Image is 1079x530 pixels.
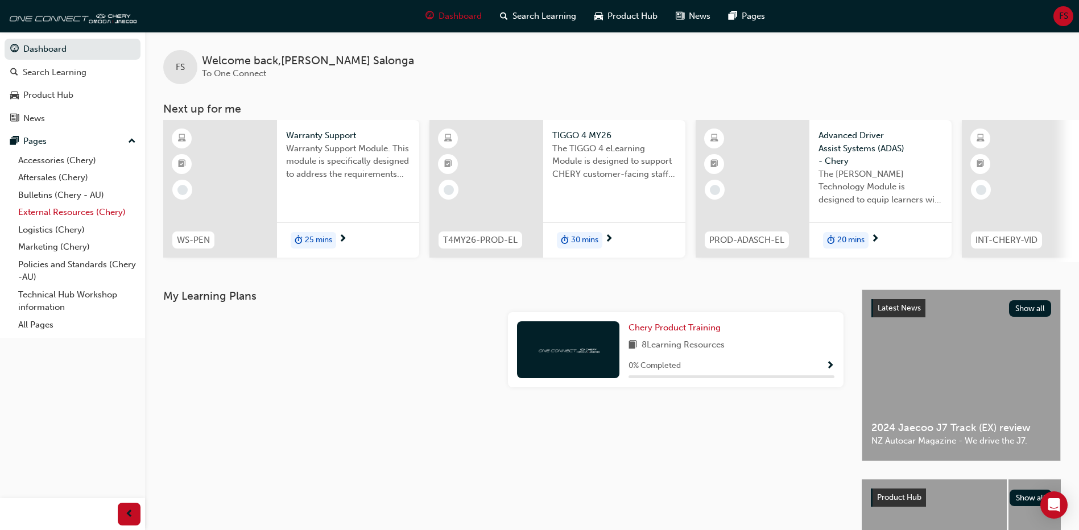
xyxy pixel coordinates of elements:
[444,131,452,146] span: learningResourceType_ELEARNING-icon
[607,10,658,23] span: Product Hub
[295,233,303,248] span: duration-icon
[871,234,879,245] span: next-icon
[594,9,603,23] span: car-icon
[5,39,140,60] a: Dashboard
[977,157,985,172] span: booktick-icon
[425,9,434,23] span: guage-icon
[10,68,18,78] span: search-icon
[5,85,140,106] a: Product Hub
[178,157,186,172] span: booktick-icon
[818,129,942,168] span: Advanced Driver Assist Systems (ADAS) - Chery
[443,234,518,247] span: T4MY26-PROD-EL
[512,10,576,23] span: Search Learning
[10,136,19,147] span: pages-icon
[1059,10,1068,23] span: FS
[5,131,140,152] button: Pages
[439,10,482,23] span: Dashboard
[561,233,569,248] span: duration-icon
[23,135,47,148] div: Pages
[14,238,140,256] a: Marketing (Chery)
[125,507,134,521] span: prev-icon
[5,62,140,83] a: Search Learning
[585,5,667,28] a: car-iconProduct Hub
[429,120,685,258] a: T4MY26-PROD-ELTIGGO 4 MY26The TIGGO 4 eLearning Module is designed to support CHERY customer-faci...
[667,5,720,28] a: news-iconNews
[552,129,676,142] span: TIGGO 4 MY26
[1053,6,1073,26] button: FS
[202,68,266,78] span: To One Connect
[416,5,491,28] a: guage-iconDashboard
[178,131,186,146] span: learningResourceType_ELEARNING-icon
[742,10,765,23] span: Pages
[629,359,681,372] span: 0 % Completed
[975,234,1037,247] span: INT-CHERY-VID
[23,66,86,79] div: Search Learning
[500,9,508,23] span: search-icon
[163,289,844,303] h3: My Learning Plans
[605,234,613,245] span: next-icon
[14,169,140,187] a: Aftersales (Chery)
[14,152,140,169] a: Accessories (Chery)
[6,5,137,27] img: oneconnect
[552,142,676,181] span: The TIGGO 4 eLearning Module is designed to support CHERY customer-facing staff with the product ...
[1010,490,1052,506] button: Show all
[1009,300,1052,317] button: Show all
[826,361,834,371] span: Show Progress
[696,120,952,258] a: PROD-ADASCH-ELAdvanced Driver Assist Systems (ADAS) - CheryThe [PERSON_NAME] Technology Module is...
[177,185,188,195] span: learningRecordVerb_NONE-icon
[871,421,1051,434] span: 2024 Jaecoo J7 Track (EX) review
[338,234,347,245] span: next-icon
[5,36,140,131] button: DashboardSearch LearningProduct HubNews
[837,234,865,247] span: 20 mins
[629,321,725,334] a: Chery Product Training
[177,234,210,247] span: WS-PEN
[14,221,140,239] a: Logistics (Chery)
[1040,491,1068,519] div: Open Intercom Messenger
[710,185,720,195] span: learningRecordVerb_NONE-icon
[537,344,600,355] img: oneconnect
[305,234,332,247] span: 25 mins
[629,322,721,333] span: Chery Product Training
[176,61,185,74] span: FS
[286,142,410,181] span: Warranty Support Module. This module is specifically designed to address the requirements and pro...
[23,89,73,102] div: Product Hub
[128,134,136,149] span: up-icon
[571,234,598,247] span: 30 mins
[871,488,1052,507] a: Product HubShow all
[5,108,140,129] a: News
[10,114,19,124] span: news-icon
[444,185,454,195] span: learningRecordVerb_NONE-icon
[877,492,921,502] span: Product Hub
[729,9,737,23] span: pages-icon
[491,5,585,28] a: search-iconSearch Learning
[10,90,19,101] span: car-icon
[629,338,637,353] span: book-icon
[871,434,1051,448] span: NZ Autocar Magazine - We drive the J7.
[444,157,452,172] span: booktick-icon
[163,120,419,258] a: WS-PENWarranty SupportWarranty Support Module. This module is specifically designed to address th...
[976,185,986,195] span: learningRecordVerb_NONE-icon
[14,286,140,316] a: Technical Hub Workshop information
[10,44,19,55] span: guage-icon
[145,102,1079,115] h3: Next up for me
[14,187,140,204] a: Bulletins (Chery - AU)
[871,299,1051,317] a: Latest NewsShow all
[720,5,774,28] a: pages-iconPages
[827,233,835,248] span: duration-icon
[826,359,834,373] button: Show Progress
[818,168,942,206] span: The [PERSON_NAME] Technology Module is designed to equip learners with essential knowledge about ...
[642,338,725,353] span: 8 Learning Resources
[709,234,784,247] span: PROD-ADASCH-EL
[689,10,710,23] span: News
[202,55,414,68] span: Welcome back , [PERSON_NAME] Salonga
[878,303,921,313] span: Latest News
[23,112,45,125] div: News
[14,316,140,334] a: All Pages
[14,204,140,221] a: External Resources (Chery)
[676,9,684,23] span: news-icon
[977,131,985,146] span: learningResourceType_ELEARNING-icon
[286,129,410,142] span: Warranty Support
[710,131,718,146] span: learningResourceType_ELEARNING-icon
